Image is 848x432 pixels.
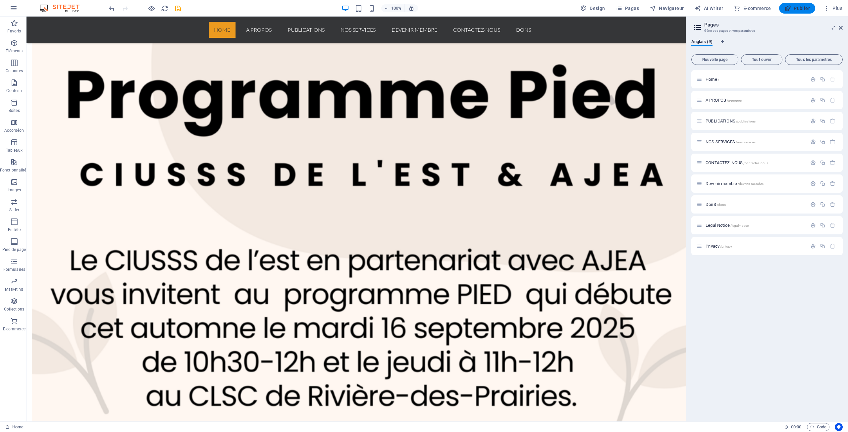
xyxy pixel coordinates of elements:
[830,202,835,207] div: Supprimer
[717,203,726,207] span: /dons
[2,247,26,252] p: Pied de page
[6,48,23,54] p: Éléments
[810,76,816,82] div: Paramètres
[706,202,726,207] span: Cliquez pour ouvrir la page.
[731,3,773,14] button: E-commerce
[108,5,116,12] i: Annuler : Supprimer les éléments (Ctrl+Z)
[823,5,842,12] span: Plus
[718,78,719,81] span: /
[741,54,782,65] button: Tout ouvrir
[830,139,835,145] div: Supprimer
[381,4,405,12] button: 100%
[830,222,835,228] div: Supprimer
[830,76,835,82] div: La page de départ ne peut pas être supprimée.
[704,119,807,123] div: PUBLICATIONS/publications
[691,54,738,65] button: Nouvelle page
[820,222,825,228] div: Dupliquer
[704,223,807,227] div: Legal Notice/legal-notice
[788,58,840,62] span: Tous les paramètres
[613,3,642,14] button: Pages
[706,119,756,123] span: PUBLICATIONS
[820,202,825,207] div: Dupliquer
[785,54,843,65] button: Tous les paramètres
[704,28,829,34] h3: Gérer vos pages et vos paramètres
[691,38,713,47] span: Anglais (9)
[7,28,21,34] p: Favoris
[810,181,816,186] div: Paramètres
[727,99,742,102] span: /a-propos
[830,118,835,124] div: Supprimer
[391,4,402,12] h6: 100%
[820,160,825,166] div: Dupliquer
[810,222,816,228] div: Paramètres
[784,5,810,12] span: Publier
[4,128,24,133] p: Accordéon
[720,245,732,248] span: /privacy
[8,187,21,193] p: Images
[779,3,815,14] button: Publier
[692,3,726,14] button: AI Writer
[704,140,807,144] div: NOS SERVICES/nos-services
[706,160,768,165] span: Cliquez pour ouvrir la page.
[616,5,639,12] span: Pages
[706,139,756,144] span: NOS SERVICES
[694,5,723,12] span: AI Writer
[8,227,21,232] p: En-tête
[706,223,749,228] span: Cliquez pour ouvrir la page.
[174,5,182,12] i: Enregistrer (Ctrl+S)
[810,118,816,124] div: Paramètres
[820,118,825,124] div: Dupliquer
[704,77,807,81] div: Home/
[734,5,771,12] span: E-commerce
[704,22,843,28] h2: Pages
[704,181,807,186] div: Devenir membre/devenir-membre
[791,423,801,431] span: 00 00
[784,423,802,431] h6: Durée de la session
[706,244,732,249] span: Privacy
[736,120,756,123] span: /publications
[578,3,608,14] div: Design (Ctrl+Alt+Y)
[736,140,756,144] span: /nos-services
[821,3,845,14] button: Plus
[807,423,829,431] button: Code
[147,4,155,12] button: Cliquez ici pour quitter le mode Aperçu et poursuivre l'édition.
[830,181,835,186] div: Supprimer
[796,424,797,429] span: :
[820,181,825,186] div: Dupliquer
[820,243,825,249] div: Dupliquer
[38,4,88,12] img: Editor Logo
[6,148,23,153] p: Tableaux
[820,76,825,82] div: Dupliquer
[4,307,24,312] p: Collections
[691,39,843,52] div: Onglets langues
[108,4,116,12] button: undo
[3,326,26,332] p: E-commerce
[835,423,843,431] button: Usercentrics
[706,98,742,103] span: A PROPOS
[161,4,169,12] button: reload
[810,97,816,103] div: Paramètres
[9,108,20,113] p: Boîtes
[647,3,686,14] button: Navigateur
[5,287,23,292] p: Marketing
[738,182,764,186] span: /devenir-membre
[161,5,169,12] i: Actualiser la page
[820,139,825,145] div: Dupliquer
[174,4,182,12] button: save
[810,202,816,207] div: Paramètres
[830,243,835,249] div: Supprimer
[810,243,816,249] div: Paramètres
[810,139,816,145] div: Paramètres
[743,161,768,165] span: /contactez-nous
[704,202,807,207] div: DonS/dons
[810,160,816,166] div: Paramètres
[744,58,779,62] span: Tout ouvrir
[706,77,719,82] span: Cliquez pour ouvrir la page.
[830,97,835,103] div: Supprimer
[830,160,835,166] div: Supprimer
[706,181,764,186] span: Cliquez pour ouvrir la page.
[650,5,684,12] span: Navigateur
[820,97,825,103] div: Dupliquer
[704,161,807,165] div: CONTACTEZ-NOUS/contactez-nous
[6,88,22,93] p: Contenu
